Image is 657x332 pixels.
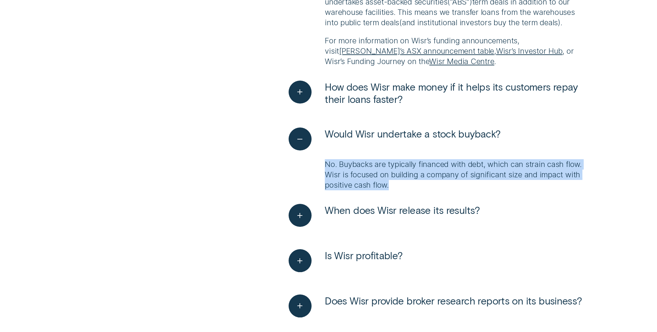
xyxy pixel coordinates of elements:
a: Wisr Media Centre [429,57,494,66]
span: Does Wisr provide broker research reports on its business? [325,294,582,307]
span: When does Wisr release its results? [325,204,480,216]
button: See less [289,127,501,150]
button: See more [289,81,588,105]
span: ) [558,18,560,27]
button: See more [289,294,582,317]
a: [PERSON_NAME]’s ASX announcement table [339,46,494,56]
span: Is Wisr profitable? [325,249,402,262]
p: For more information on Wisr’s funding announcements, visit , , or Wisr’s Funding Journey on the . [325,36,588,67]
p: No. Buybacks are typically financed with debt, which can strain cash flow. Wisr is focused on bui... [325,159,588,190]
a: Wisr’s Investor Hub [496,46,563,56]
span: ( [399,18,402,27]
button: See more [289,249,403,272]
span: Would Wisr undertake a stock buyback? [325,127,500,140]
button: See more [289,204,480,227]
span: How does Wisr make money if it helps its customers repay their loans faster? [325,81,588,105]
